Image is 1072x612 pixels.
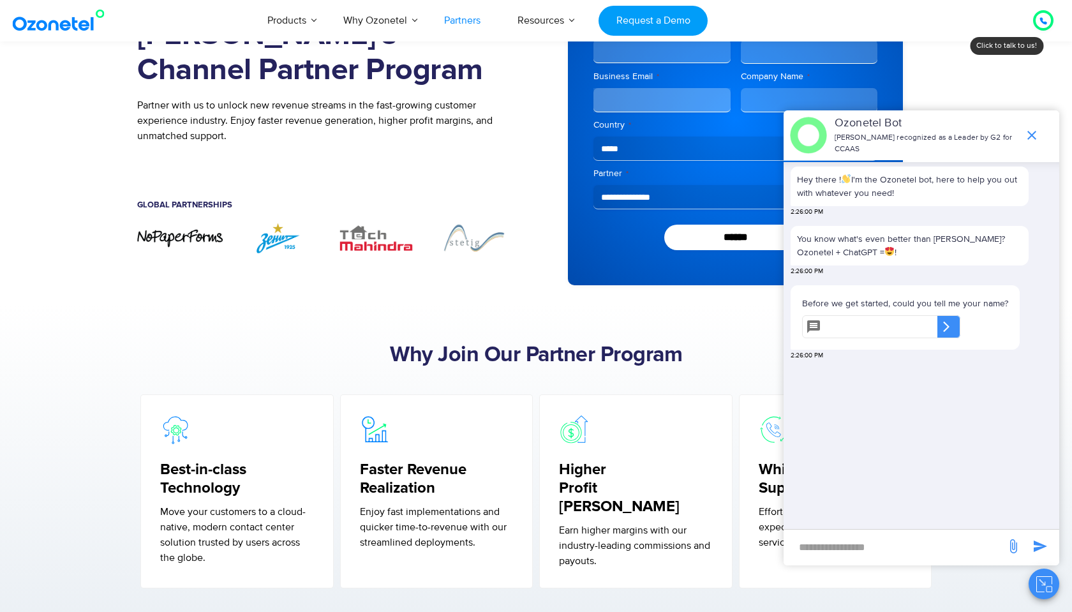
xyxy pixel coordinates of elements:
img: header [790,117,827,154]
img: Stetig [431,222,517,253]
div: 2 / 7 [235,222,321,253]
h1: [PERSON_NAME]’s Channel Partner Program [137,18,517,88]
div: Image Carousel [137,222,517,253]
h5: Faster Revenue Realization [360,461,514,498]
img: nopaperforms [137,228,223,248]
p: Ozonetel Bot [835,115,1018,132]
h2: Why Join Our Partner Program [137,343,935,368]
div: 4 / 7 [431,222,517,253]
label: Business Email [593,70,731,83]
label: Country [593,119,877,131]
p: Enjoy fast implementations and quicker time-to-revenue with our streamlined deployments. [360,504,514,550]
label: Partner [593,167,877,180]
span: send message [1001,534,1026,559]
h5: Higher Profit [PERSON_NAME] [559,461,713,516]
p: You know what's even better than [PERSON_NAME]? Ozonetel + ChatGPT = ! [797,232,1022,259]
img: 👋 [842,174,851,183]
label: Company Name [741,70,878,83]
h5: Global Partnerships [137,201,517,209]
div: 1 / 7 [137,228,223,248]
p: Effortlessly manage your client expectations with our seamless service & round-the-clock support. [759,504,912,550]
p: [PERSON_NAME] recognized as a Leader by G2 for CCAAS [835,132,1018,155]
button: Close chat [1029,569,1059,599]
p: Hey there ! I'm the Ozonetel bot, here to help you out with whatever you need! [797,173,1022,200]
span: end chat or minimize [1019,123,1045,148]
h5: Best-in-class Technology [160,461,314,498]
span: send message [1027,534,1053,559]
img: ZENIT [235,222,321,253]
p: Before we get started, could you tell me your name? [802,297,1008,310]
img: TechMahindra [334,222,419,253]
span: 2:26:00 PM [791,207,823,217]
span: 2:26:00 PM [791,267,823,276]
div: 3 / 7 [334,222,419,253]
a: Request a Demo [599,6,708,36]
p: Earn higher margins with our industry-leading commissions and payouts. [559,523,713,569]
div: new-msg-input [790,536,999,559]
img: 😍 [885,247,894,256]
p: Partner with us to unlock new revenue streams in the fast-growing customer experience industry. E... [137,98,517,144]
h5: White-glove Support [759,461,912,498]
p: Move your customers to a cloud-native, modern contact center solution trusted by users across the... [160,504,314,565]
span: 2:26:00 PM [791,351,823,361]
